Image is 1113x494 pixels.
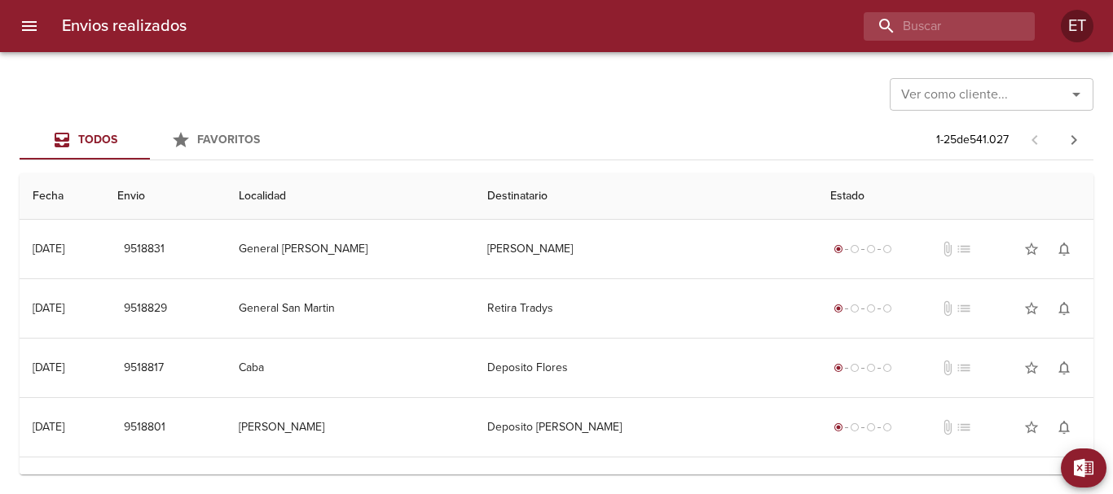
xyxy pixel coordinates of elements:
[117,353,170,383] button: 9518817
[1023,241,1040,257] span: star_border
[956,300,972,317] span: No tiene pedido asociado
[1048,352,1080,384] button: Activar notificaciones
[850,422,860,432] span: radio_button_unchecked
[1015,233,1048,265] button: Agregar a favoritos
[104,173,226,220] th: Envio
[1023,300,1040,317] span: star_border
[939,241,956,257] span: No tiene documentos adjuntos
[834,304,843,313] span: radio_button_checked
[882,304,892,313] span: radio_button_unchecked
[1023,419,1040,435] span: star_border
[20,120,280,160] div: Tabs Envios
[1056,241,1072,257] span: notifications_none
[817,173,1093,220] th: Estado
[834,363,843,373] span: radio_button_checked
[1061,10,1093,42] div: ET
[226,398,474,457] td: [PERSON_NAME]
[33,242,64,256] div: [DATE]
[956,241,972,257] span: No tiene pedido asociado
[1015,292,1048,325] button: Agregar a favoritos
[33,301,64,315] div: [DATE]
[33,420,64,434] div: [DATE]
[1048,411,1080,444] button: Activar notificaciones
[1015,131,1054,147] span: Pagina anterior
[474,173,817,220] th: Destinatario
[882,363,892,373] span: radio_button_unchecked
[1056,419,1072,435] span: notifications_none
[474,279,817,338] td: Retira Tradys
[474,398,817,457] td: Deposito [PERSON_NAME]
[117,413,172,443] button: 9518801
[939,300,956,317] span: No tiene documentos adjuntos
[1056,360,1072,376] span: notifications_none
[1065,83,1088,106] button: Abrir
[1061,10,1093,42] div: Abrir información de usuario
[936,132,1009,148] p: 1 - 25 de 541.027
[124,417,165,438] span: 9518801
[124,358,164,378] span: 9518817
[1048,292,1080,325] button: Activar notificaciones
[124,299,167,319] span: 9518829
[1048,233,1080,265] button: Activar notificaciones
[1015,352,1048,384] button: Agregar a favoritos
[882,244,892,254] span: radio_button_unchecked
[124,239,165,260] span: 9518831
[20,173,104,220] th: Fecha
[956,360,972,376] span: No tiene pedido asociado
[850,363,860,373] span: radio_button_unchecked
[117,294,174,324] button: 9518829
[866,363,876,373] span: radio_button_unchecked
[866,304,876,313] span: radio_button_unchecked
[834,422,843,432] span: radio_button_checked
[830,360,895,376] div: Generado
[939,360,956,376] span: No tiene documentos adjuntos
[830,241,895,257] div: Generado
[10,7,49,46] button: menu
[866,244,876,254] span: radio_button_unchecked
[78,133,117,146] span: Todos
[474,339,817,397] td: Deposito Flores
[850,304,860,313] span: radio_button_unchecked
[226,220,474,278] td: General [PERSON_NAME]
[850,244,860,254] span: radio_button_unchecked
[62,13,187,39] h6: Envios realizados
[830,300,895,317] div: Generado
[866,422,876,432] span: radio_button_unchecked
[956,419,972,435] span: No tiene pedido asociado
[1023,360,1040,376] span: star_border
[1015,411,1048,444] button: Agregar a favoritos
[226,339,474,397] td: Caba
[226,173,474,220] th: Localidad
[882,422,892,432] span: radio_button_unchecked
[830,419,895,435] div: Generado
[474,220,817,278] td: [PERSON_NAME]
[1061,448,1106,487] button: Exportar Excel
[226,279,474,338] td: General San Martin
[939,419,956,435] span: No tiene documentos adjuntos
[197,133,260,146] span: Favoritos
[117,234,171,264] button: 9518831
[33,361,64,374] div: [DATE]
[1056,300,1072,317] span: notifications_none
[864,12,1007,41] input: buscar
[834,244,843,254] span: radio_button_checked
